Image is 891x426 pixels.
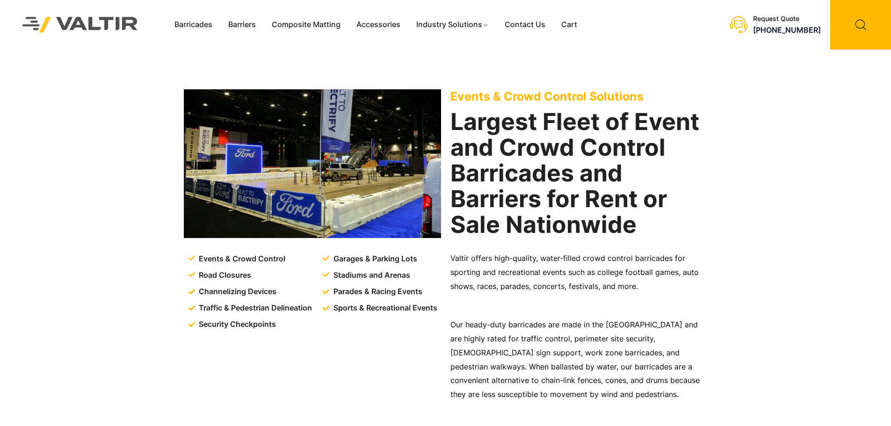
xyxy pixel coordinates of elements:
[450,89,708,103] p: Events & Crowd Control Solutions
[497,18,553,32] a: Contact Us
[450,318,708,402] p: Our heady-duty barricades are made in the [GEOGRAPHIC_DATA] and are highly rated for traffic cont...
[331,252,417,266] span: Garages & Parking Lots
[331,285,422,299] span: Parades & Racing Events
[331,301,437,315] span: Sports & Recreational Events
[196,268,251,282] span: Road Closures
[753,15,821,23] div: Request Quote
[10,5,150,44] img: Valtir Rentals
[753,25,821,35] a: [PHONE_NUMBER]
[264,18,348,32] a: Composite Matting
[450,252,708,294] p: Valtir offers high-quality, water-filled crowd control barricades for sporting and recreational e...
[408,18,497,32] a: Industry Solutions
[220,18,264,32] a: Barriers
[196,301,312,315] span: Traffic & Pedestrian Delineation
[196,318,276,332] span: Security Checkpoints
[348,18,408,32] a: Accessories
[196,252,285,266] span: Events & Crowd Control
[331,268,410,282] span: Stadiums and Arenas
[450,109,708,238] h2: Largest Fleet of Event and Crowd Control Barricades and Barriers for Rent or Sale Nationwide
[196,285,276,299] span: Channelizing Devices
[553,18,585,32] a: Cart
[167,18,220,32] a: Barricades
